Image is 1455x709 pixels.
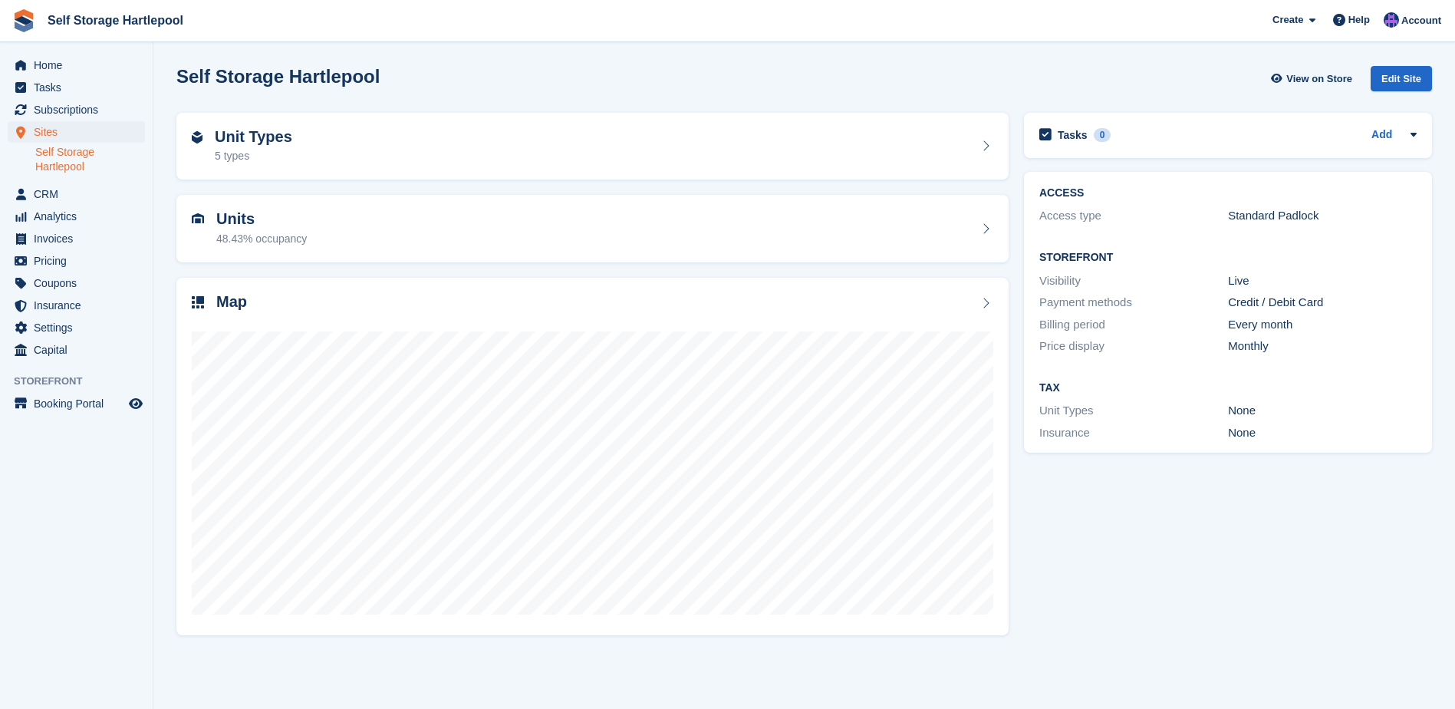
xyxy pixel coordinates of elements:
span: Create [1272,12,1303,28]
a: menu [8,250,145,272]
span: Invoices [34,228,126,249]
div: 5 types [215,148,292,164]
span: Coupons [34,272,126,294]
span: Subscriptions [34,99,126,120]
span: Settings [34,317,126,338]
span: Capital [34,339,126,361]
span: Insurance [34,295,126,316]
a: Map [176,278,1009,636]
a: menu [8,206,145,227]
div: 0 [1094,128,1111,142]
div: Edit Site [1371,66,1432,91]
a: menu [8,317,145,338]
h2: Map [216,293,247,311]
h2: Unit Types [215,128,292,146]
h2: Units [216,210,307,228]
div: Every month [1228,316,1417,334]
a: Add [1371,127,1392,144]
a: menu [8,54,145,76]
a: menu [8,183,145,205]
a: menu [8,295,145,316]
div: Credit / Debit Card [1228,294,1417,312]
span: Account [1401,13,1441,28]
div: Standard Padlock [1228,207,1417,225]
a: Units 48.43% occupancy [176,195,1009,262]
span: View on Store [1286,71,1352,87]
div: Access type [1039,207,1228,225]
a: Self Storage Hartlepool [41,8,189,33]
h2: Storefront [1039,252,1417,264]
h2: Tasks [1058,128,1088,142]
div: Payment methods [1039,294,1228,312]
span: Home [34,54,126,76]
span: Booking Portal [34,393,126,414]
span: CRM [34,183,126,205]
span: Tasks [34,77,126,98]
a: menu [8,339,145,361]
a: View on Store [1269,66,1358,91]
a: Self Storage Hartlepool [35,145,145,174]
div: Billing period [1039,316,1228,334]
a: Preview store [127,394,145,413]
h2: ACCESS [1039,187,1417,200]
div: None [1228,424,1417,442]
a: Unit Types 5 types [176,113,1009,180]
span: Analytics [34,206,126,227]
span: Sites [34,121,126,143]
span: Help [1348,12,1370,28]
span: Storefront [14,374,153,389]
a: menu [8,272,145,294]
div: Live [1228,272,1417,290]
h2: Tax [1039,382,1417,394]
div: Insurance [1039,424,1228,442]
div: Unit Types [1039,402,1228,420]
img: Sean Wood [1384,12,1399,28]
span: Pricing [34,250,126,272]
div: Price display [1039,338,1228,355]
div: Monthly [1228,338,1417,355]
div: None [1228,402,1417,420]
img: unit-icn-7be61d7bf1b0ce9d3e12c5938cc71ed9869f7b940bace4675aadf7bd6d80202e.svg [192,213,204,224]
div: 48.43% occupancy [216,231,307,247]
h2: Self Storage Hartlepool [176,66,380,87]
a: menu [8,228,145,249]
div: Visibility [1039,272,1228,290]
a: Edit Site [1371,66,1432,97]
img: stora-icon-8386f47178a22dfd0bd8f6a31ec36ba5ce8667c1dd55bd0f319d3a0aa187defe.svg [12,9,35,32]
a: menu [8,121,145,143]
img: map-icn-33ee37083ee616e46c38cad1a60f524a97daa1e2b2c8c0bc3eb3415660979fc1.svg [192,296,204,308]
img: unit-type-icn-2b2737a686de81e16bb02015468b77c625bbabd49415b5ef34ead5e3b44a266d.svg [192,131,202,143]
a: menu [8,393,145,414]
a: menu [8,99,145,120]
a: menu [8,77,145,98]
